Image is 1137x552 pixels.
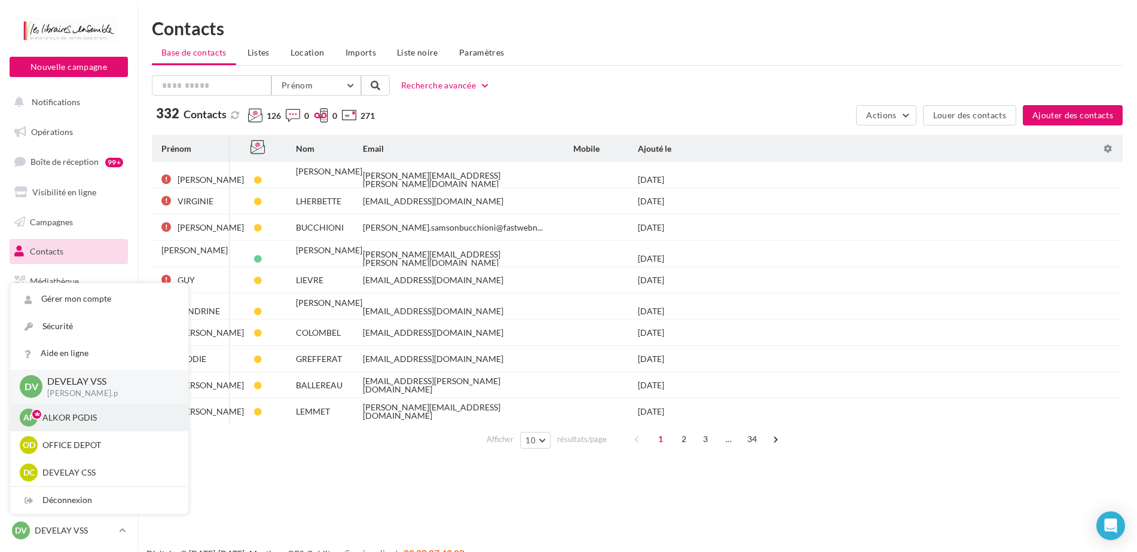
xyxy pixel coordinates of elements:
[638,381,664,390] div: [DATE]
[30,276,79,286] span: Médiathèque
[30,216,73,226] span: Campagnes
[487,434,514,445] span: Afficher
[31,127,73,137] span: Opérations
[282,80,313,90] span: Prénom
[271,75,361,96] button: Prénom
[7,210,130,235] a: Campagnes
[178,197,213,206] div: VIRGINIE
[178,176,244,184] div: [PERSON_NAME]
[363,307,503,315] div: [EMAIL_ADDRESS][DOMAIN_NAME]
[47,388,169,399] p: [PERSON_NAME].p
[10,57,128,77] button: Nouvelle campagne
[7,119,130,145] a: Opérations
[10,487,188,514] div: Déconnexion
[304,110,309,122] span: 0
[296,246,362,254] div: [PERSON_NAME]
[296,276,323,284] div: LIEVRE
[7,239,130,264] a: Contacts
[525,436,536,445] span: 10
[520,432,551,449] button: 10
[10,519,128,542] a: DV DEVELAY VSS
[47,375,169,388] p: DEVELAY VSS
[296,407,330,416] div: LEMMET
[10,340,188,367] a: Aide en ligne
[363,197,503,206] div: [EMAIL_ADDRESS][DOMAIN_NAME]
[397,47,438,57] span: Liste noire
[296,329,341,337] div: COLOMBEL
[363,377,554,394] div: [EMAIL_ADDRESS][PERSON_NAME][DOMAIN_NAME]
[638,254,664,263] div: [DATE]
[32,97,80,107] span: Notifications
[719,430,738,449] span: ...
[557,434,607,445] span: résultats/page
[178,381,244,390] div: [PERSON_NAME]
[30,157,99,167] span: Boîte de réception
[10,286,188,312] a: Gérer mon compte
[363,329,503,337] div: [EMAIL_ADDRESS][DOMAIN_NAME]
[7,90,126,115] button: Notifications
[638,407,664,416] div: [DATE]
[923,105,1016,125] button: Louer des contacts
[42,439,174,451] p: OFFICE DEPOT
[346,47,376,57] span: Imports
[10,313,188,340] a: Sécurité
[178,223,244,232] div: [PERSON_NAME]
[178,355,206,363] div: ELODIE
[1023,105,1123,125] button: Ajouter des contacts
[459,47,505,57] span: Paramètres
[363,171,554,188] div: [PERSON_NAME][EMAIL_ADDRESS][PERSON_NAME][DOMAIN_NAME]
[363,250,554,267] div: [PERSON_NAME][EMAIL_ADDRESS][PERSON_NAME][DOMAIN_NAME]
[638,355,664,363] div: [DATE]
[156,107,179,120] span: 332
[7,149,130,174] a: Boîte de réception99+
[363,276,503,284] div: [EMAIL_ADDRESS][DOMAIN_NAME]
[638,197,664,206] div: [DATE]
[363,355,503,363] div: [EMAIL_ADDRESS][DOMAIN_NAME]
[267,110,281,122] span: 126
[178,407,244,416] div: [PERSON_NAME]
[35,525,114,536] p: DEVELAY VSS
[674,430,693,449] span: 2
[152,19,1123,37] h1: Contacts
[178,307,220,315] div: SANDRINE
[742,430,762,449] span: 34
[30,246,63,256] span: Contacts
[291,47,325,57] span: Location
[363,143,384,154] span: Email
[42,412,174,424] p: ALKOR PGDIS
[638,329,664,337] div: [DATE]
[332,110,337,122] span: 0
[856,105,916,125] button: Actions
[638,223,664,232] div: [DATE]
[1096,511,1125,540] div: Open Intercom Messenger
[638,176,664,184] div: [DATE]
[105,158,123,167] div: 99+
[866,110,896,120] span: Actions
[360,110,375,122] span: 271
[25,380,38,394] span: DV
[161,246,228,254] div: [PERSON_NAME]
[161,143,191,154] span: Prénom
[23,467,35,479] span: DC
[696,430,715,449] span: 3
[247,47,270,57] span: Listes
[296,197,341,206] div: LHERBETTE
[296,381,343,390] div: BALLEREAU
[296,355,342,363] div: GREFFERAT
[296,167,362,176] div: [PERSON_NAME]
[7,269,130,294] a: Médiathèque
[296,299,362,307] div: [PERSON_NAME]
[396,78,495,93] button: Recherche avancée
[23,412,35,424] span: AP
[638,276,664,284] div: [DATE]
[638,143,671,154] span: Ajouté le
[7,299,130,324] a: Calendrier
[363,403,554,420] div: [PERSON_NAME][EMAIL_ADDRESS][DOMAIN_NAME]
[7,180,130,205] a: Visibilité en ligne
[363,223,543,232] span: [PERSON_NAME].samsonbucchioni@fastwebn...
[23,439,35,451] span: OD
[296,143,314,154] span: Nom
[184,108,227,121] span: Contacts
[178,276,195,284] div: GUY
[15,525,27,536] span: DV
